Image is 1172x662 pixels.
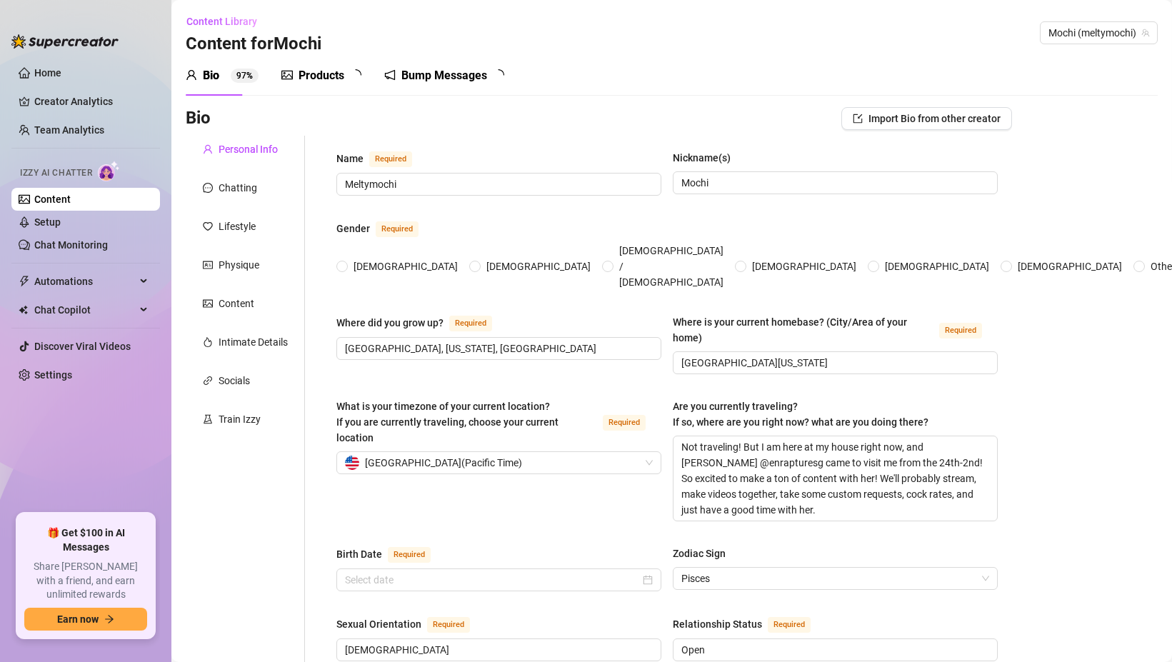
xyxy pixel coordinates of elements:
span: Required [388,547,431,563]
button: Content Library [186,10,269,33]
span: Content Library [186,16,257,27]
span: heart [203,221,213,231]
span: Earn now [57,613,99,625]
input: Where is your current homebase? (City/Area of your home) [681,355,986,371]
div: Nickname(s) [673,150,731,166]
textarea: Not traveling! But I am here at my house right now, and [PERSON_NAME] @enrapturesg came to visit ... [673,436,997,521]
div: Products [299,67,344,84]
span: Pisces [681,568,989,589]
div: Sexual Orientation [336,616,421,632]
a: Setup [34,216,61,228]
label: Where did you grow up? [336,314,508,331]
div: Gender [336,221,370,236]
img: Chat Copilot [19,305,28,315]
label: Gender [336,220,434,237]
span: Share [PERSON_NAME] with a friend, and earn unlimited rewards [24,560,147,602]
div: Bio [203,67,219,84]
span: link [203,376,213,386]
span: Are you currently traveling? If so, where are you right now? what are you doing there? [673,401,928,428]
label: Name [336,150,428,167]
input: Nickname(s) [681,175,986,191]
span: [GEOGRAPHIC_DATA] ( Pacific Time ) [365,452,522,473]
input: Relationship Status [681,642,986,658]
span: arrow-right [104,614,114,624]
div: Relationship Status [673,616,762,632]
div: Zodiac Sign [673,546,726,561]
a: Chat Monitoring [34,239,108,251]
sup: 97% [231,69,259,83]
span: [DEMOGRAPHIC_DATA] [481,259,596,274]
a: Creator Analytics [34,90,149,113]
input: Name [345,176,650,192]
span: loading [493,69,504,81]
img: AI Chatter [98,161,120,181]
label: Nickname(s) [673,150,741,166]
label: Zodiac Sign [673,546,736,561]
div: Where is your current homebase? (City/Area of your home) [673,314,933,346]
span: import [853,114,863,124]
div: Bump Messages [401,67,487,84]
span: Mochi (meltymochi) [1048,22,1149,44]
span: picture [281,69,293,81]
span: Required [427,617,470,633]
span: Automations [34,270,136,293]
span: Required [376,221,419,237]
span: What is your timezone of your current location? If you are currently traveling, choose your curre... [336,401,559,443]
a: Content [34,194,71,205]
div: Socials [219,373,250,388]
div: Birth Date [336,546,382,562]
a: Home [34,67,61,79]
div: Personal Info [219,141,278,157]
span: fire [203,337,213,347]
span: Required [939,323,982,338]
span: Required [768,617,811,633]
a: Discover Viral Videos [34,341,131,352]
span: notification [384,69,396,81]
span: Required [369,151,412,167]
label: Where is your current homebase? (City/Area of your home) [673,314,998,346]
span: thunderbolt [19,276,30,287]
img: us [345,456,359,470]
span: user [203,144,213,154]
img: logo-BBDzfeDw.svg [11,34,119,49]
span: [DEMOGRAPHIC_DATA] [879,259,995,274]
span: [DEMOGRAPHIC_DATA] [1012,259,1128,274]
button: Import Bio from other creator [841,107,1012,130]
span: Required [603,415,646,431]
span: [DEMOGRAPHIC_DATA] [348,259,464,274]
label: Relationship Status [673,616,826,633]
a: Settings [34,369,72,381]
input: Birth Date [345,572,640,588]
span: message [203,183,213,193]
span: Required [449,316,492,331]
input: Sexual Orientation [345,642,650,658]
span: Import Bio from other creator [868,113,1001,124]
span: [DEMOGRAPHIC_DATA] / [DEMOGRAPHIC_DATA] [613,243,729,290]
div: Physique [219,257,259,273]
span: picture [203,299,213,309]
span: idcard [203,260,213,270]
span: [DEMOGRAPHIC_DATA] [746,259,862,274]
div: Lifestyle [219,219,256,234]
div: Train Izzy [219,411,261,427]
span: team [1141,29,1150,37]
div: Content [219,296,254,311]
h3: Content for Mochi [186,33,321,56]
label: Sexual Orientation [336,616,486,633]
h3: Bio [186,107,211,130]
label: Birth Date [336,546,446,563]
span: Chat Copilot [34,299,136,321]
div: Name [336,151,364,166]
a: Team Analytics [34,124,104,136]
span: user [186,69,197,81]
span: 🎁 Get $100 in AI Messages [24,526,147,554]
div: Chatting [219,180,257,196]
span: experiment [203,414,213,424]
button: Earn nowarrow-right [24,608,147,631]
div: Intimate Details [219,334,288,350]
span: loading [350,69,361,81]
div: Where did you grow up? [336,315,444,331]
input: Where did you grow up? [345,341,650,356]
span: Izzy AI Chatter [20,166,92,180]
